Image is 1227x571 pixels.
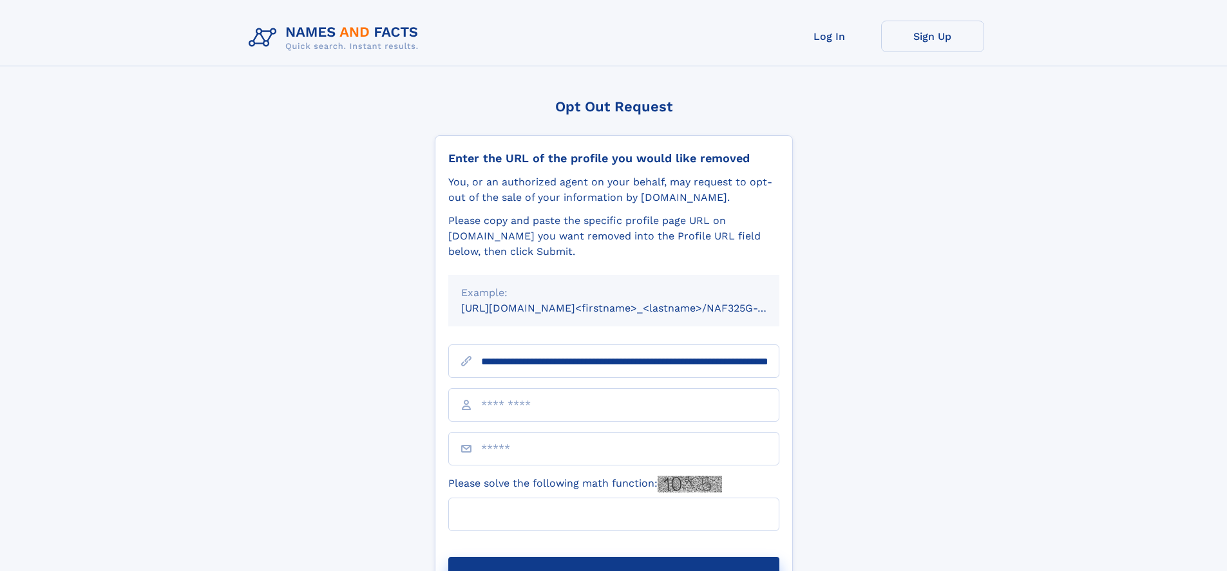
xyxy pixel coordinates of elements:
[448,174,779,205] div: You, or an authorized agent on your behalf, may request to opt-out of the sale of your informatio...
[881,21,984,52] a: Sign Up
[461,285,766,301] div: Example:
[461,302,804,314] small: [URL][DOMAIN_NAME]<firstname>_<lastname>/NAF325G-xxxxxxxx
[448,151,779,165] div: Enter the URL of the profile you would like removed
[448,476,722,492] label: Please solve the following math function:
[448,213,779,259] div: Please copy and paste the specific profile page URL on [DOMAIN_NAME] you want removed into the Pr...
[778,21,881,52] a: Log In
[435,98,793,115] div: Opt Out Request
[243,21,429,55] img: Logo Names and Facts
